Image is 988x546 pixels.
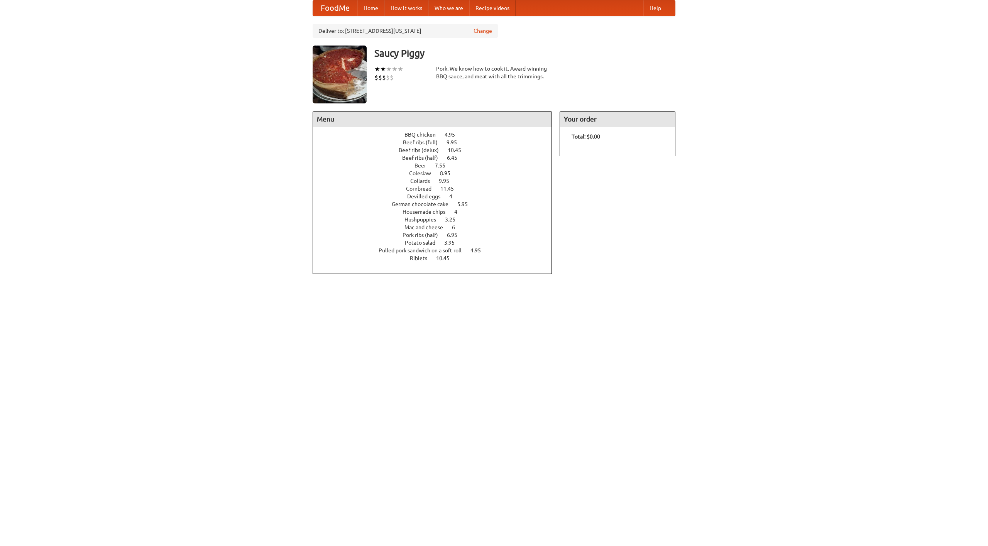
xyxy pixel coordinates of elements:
span: Mac and cheese [404,224,451,230]
span: 4 [454,209,465,215]
a: Riblets 10.45 [410,255,464,261]
li: ★ [374,65,380,73]
span: 3.25 [445,216,463,223]
b: Total: $0.00 [572,134,600,140]
a: Coleslaw 8.95 [409,170,465,176]
a: Cornbread 11.45 [406,186,468,192]
div: Deliver to: [STREET_ADDRESS][US_STATE] [313,24,498,38]
li: $ [386,73,390,82]
a: Recipe videos [469,0,516,16]
a: Housemade chips 4 [403,209,472,215]
span: 9.95 [447,139,465,145]
span: 9.95 [439,178,457,184]
a: Who we are [428,0,469,16]
span: Riblets [410,255,435,261]
a: Beef ribs (full) 9.95 [403,139,471,145]
span: BBQ chicken [404,132,443,138]
a: Change [474,27,492,35]
span: Potato salad [405,240,443,246]
span: Collards [410,178,438,184]
li: ★ [386,65,392,73]
span: Beer [414,162,434,169]
a: Collards 9.95 [410,178,464,184]
a: FoodMe [313,0,357,16]
span: German chocolate cake [392,201,456,207]
a: Pork ribs (half) 6.95 [403,232,472,238]
a: Home [357,0,384,16]
li: $ [378,73,382,82]
a: How it works [384,0,428,16]
li: $ [382,73,386,82]
a: German chocolate cake 5.95 [392,201,482,207]
li: ★ [392,65,398,73]
span: 10.45 [436,255,457,261]
span: 4 [449,193,460,199]
span: Pork ribs (half) [403,232,446,238]
span: Beef ribs (delux) [399,147,447,153]
h4: Your order [560,112,675,127]
span: Beef ribs (half) [402,155,446,161]
a: Mac and cheese 6 [404,224,469,230]
span: Hushpuppies [404,216,444,223]
a: BBQ chicken 4.95 [404,132,469,138]
span: 10.45 [448,147,469,153]
h3: Saucy Piggy [374,46,675,61]
span: Beef ribs (full) [403,139,445,145]
a: Beef ribs (half) 6.45 [402,155,472,161]
a: Hushpuppies 3.25 [404,216,470,223]
span: 8.95 [440,170,458,176]
li: $ [390,73,394,82]
span: 4.95 [445,132,463,138]
a: Potato salad 3.95 [405,240,469,246]
a: Beer 7.55 [414,162,460,169]
span: Pulled pork sandwich on a soft roll [379,247,469,254]
span: 6 [452,224,463,230]
a: Beef ribs (delux) 10.45 [399,147,475,153]
img: angular.jpg [313,46,367,103]
span: 6.45 [447,155,465,161]
a: Pulled pork sandwich on a soft roll 4.95 [379,247,495,254]
li: ★ [398,65,403,73]
span: 5.95 [457,201,475,207]
span: Cornbread [406,186,439,192]
span: Devilled eggs [407,193,448,199]
span: Housemade chips [403,209,453,215]
span: 7.55 [435,162,453,169]
span: 3.95 [444,240,462,246]
div: Pork. We know how to cook it. Award-winning BBQ sauce, and meat with all the trimmings. [436,65,552,80]
li: ★ [380,65,386,73]
a: Devilled eggs 4 [407,193,467,199]
a: Help [643,0,667,16]
h4: Menu [313,112,552,127]
span: 4.95 [470,247,489,254]
span: Coleslaw [409,170,439,176]
span: 6.95 [447,232,465,238]
li: $ [374,73,378,82]
span: 11.45 [440,186,462,192]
